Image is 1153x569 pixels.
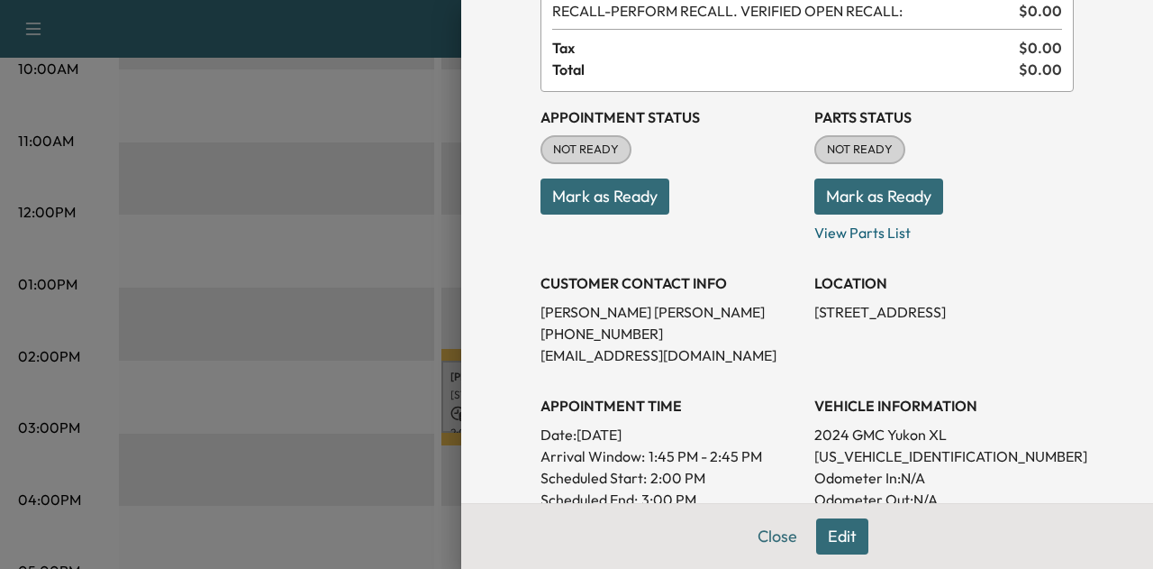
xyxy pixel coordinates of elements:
p: Odometer In: N/A [814,467,1074,489]
span: $ 0.00 [1019,37,1062,59]
h3: VEHICLE INFORMATION [814,395,1074,417]
p: [PHONE_NUMBER] [540,323,800,344]
h3: APPOINTMENT TIME [540,395,800,417]
span: 1:45 PM - 2:45 PM [649,445,762,467]
p: Odometer Out: N/A [814,489,1074,510]
p: [EMAIL_ADDRESS][DOMAIN_NAME] [540,344,800,366]
span: $ 0.00 [1019,59,1062,80]
p: Scheduled End: [540,489,638,510]
p: 2024 GMC Yukon XL [814,424,1074,445]
span: Total [552,59,1019,80]
h3: LOCATION [814,272,1074,294]
p: View Parts List [814,215,1074,243]
p: [STREET_ADDRESS] [814,301,1074,323]
p: 3:00 PM [641,489,696,510]
p: [US_VEHICLE_IDENTIFICATION_NUMBER] [814,445,1074,467]
h3: Parts Status [814,106,1074,128]
button: Edit [816,519,868,555]
p: Arrival Window: [540,445,800,467]
p: Scheduled Start: [540,467,647,489]
h3: CUSTOMER CONTACT INFO [540,272,800,294]
button: Close [746,519,809,555]
h3: Appointment Status [540,106,800,128]
span: Tax [552,37,1019,59]
p: 2:00 PM [650,467,705,489]
button: Mark as Ready [540,179,669,215]
span: NOT READY [542,141,630,159]
p: [PERSON_NAME] [PERSON_NAME] [540,301,800,323]
span: NOT READY [816,141,903,159]
button: Mark as Ready [814,179,943,215]
p: Date: [DATE] [540,424,800,445]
